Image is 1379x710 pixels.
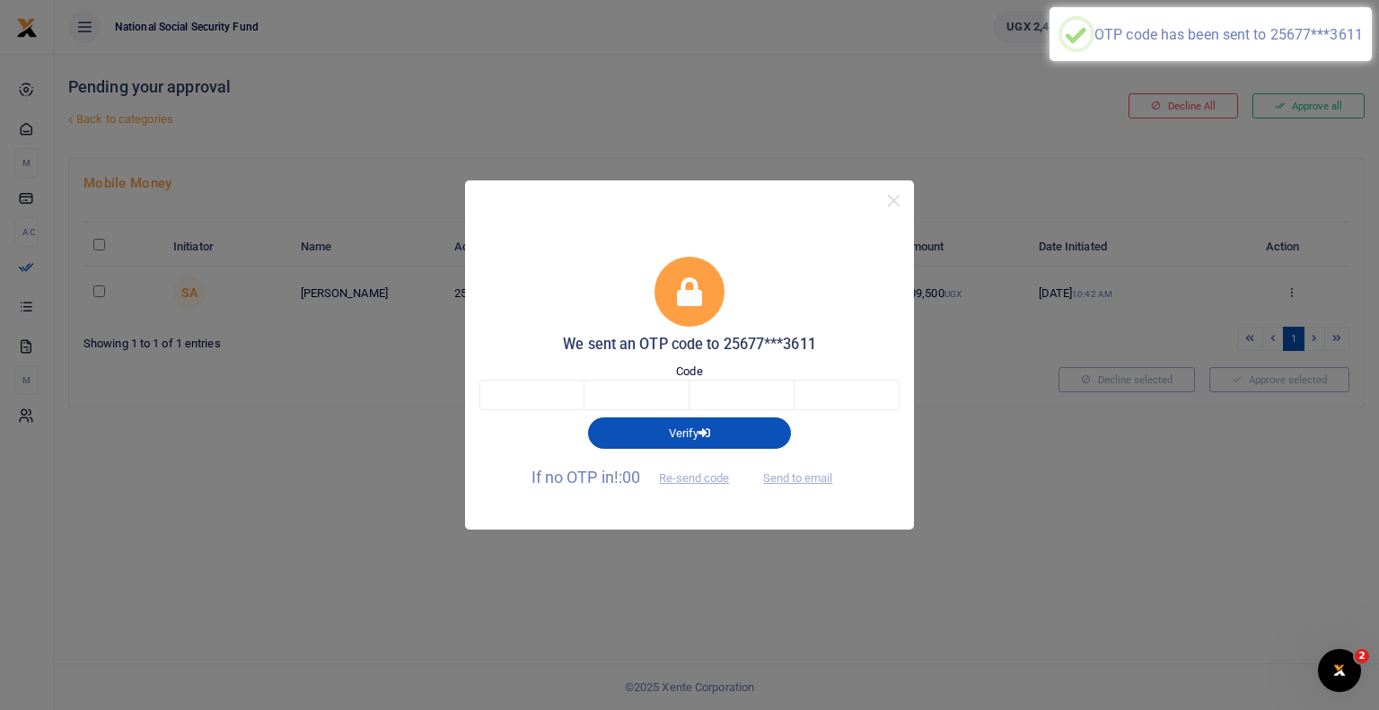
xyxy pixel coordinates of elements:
[614,468,640,486] span: !:00
[1355,649,1369,663] span: 2
[1318,649,1361,692] iframe: Intercom live chat
[531,468,745,486] span: If no OTP in
[676,363,702,381] label: Code
[881,188,907,214] button: Close
[1094,26,1363,43] div: OTP code has been sent to 25677***3611
[588,417,791,448] button: Verify
[479,336,900,354] h5: We sent an OTP code to 25677***3611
